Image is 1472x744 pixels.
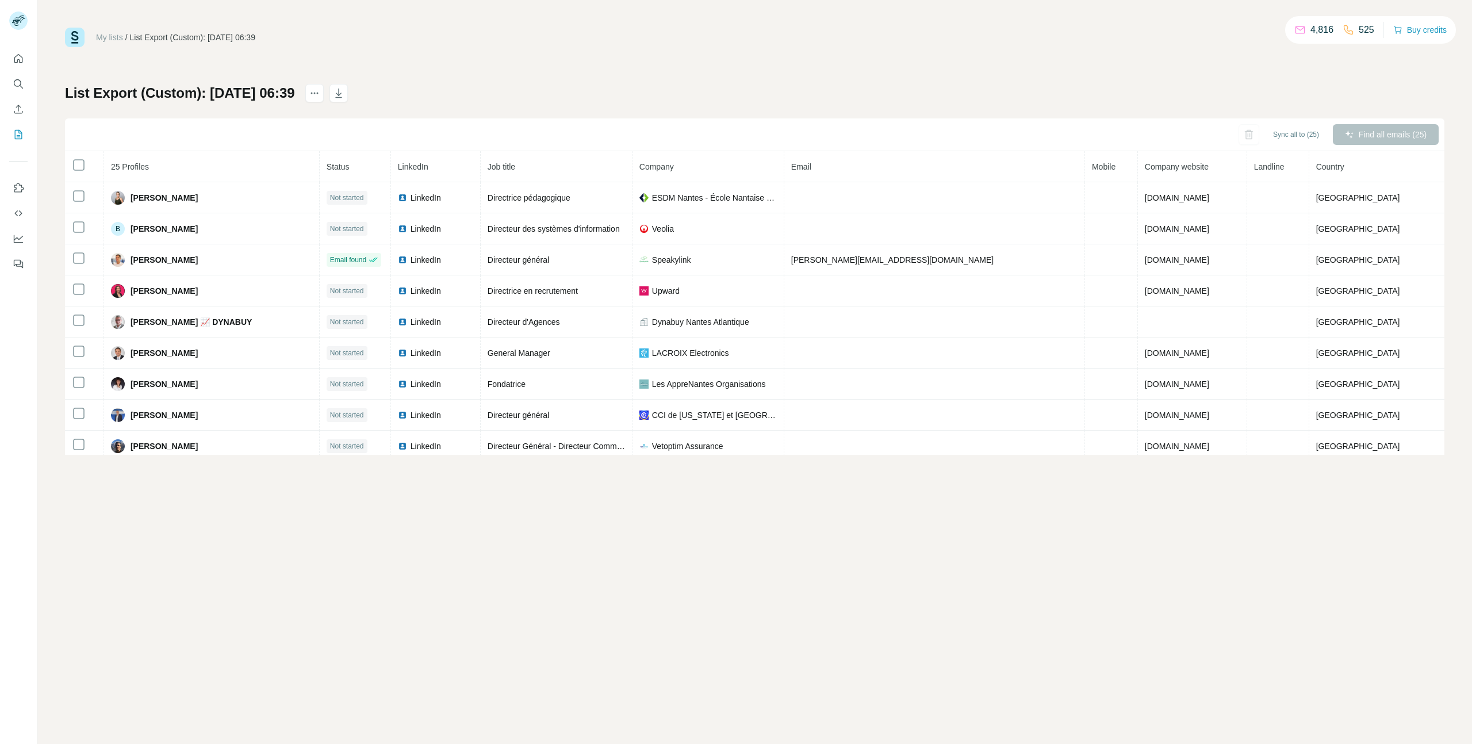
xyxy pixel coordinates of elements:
[330,255,366,265] span: Email found
[411,409,441,421] span: LinkedIn
[652,378,766,390] span: Les AppreNantes Organisations
[398,255,407,264] img: LinkedIn logo
[1145,286,1209,296] span: [DOMAIN_NAME]
[398,162,428,171] span: LinkedIn
[1265,126,1327,143] button: Sync all to (25)
[1359,23,1374,37] p: 525
[411,254,441,266] span: LinkedIn
[398,317,407,327] img: LinkedIn logo
[652,316,749,328] span: Dynabuy Nantes Atlantique
[1316,379,1400,389] span: [GEOGRAPHIC_DATA]
[1393,22,1447,38] button: Buy credits
[330,348,364,358] span: Not started
[652,347,729,359] span: LACROIX Electronics
[791,255,994,264] span: [PERSON_NAME][EMAIL_ADDRESS][DOMAIN_NAME]
[398,286,407,296] img: LinkedIn logo
[9,254,28,274] button: Feedback
[488,348,550,358] span: General Manager
[652,223,674,235] span: Veolia
[9,203,28,224] button: Use Surfe API
[1145,442,1209,451] span: [DOMAIN_NAME]
[131,223,198,235] span: [PERSON_NAME]
[111,191,125,205] img: Avatar
[1316,224,1400,233] span: [GEOGRAPHIC_DATA]
[398,379,407,389] img: LinkedIn logo
[111,439,125,453] img: Avatar
[488,224,620,233] span: Directeur des systèmes d'information
[305,84,324,102] button: actions
[1145,379,1209,389] span: [DOMAIN_NAME]
[1254,162,1285,171] span: Landline
[398,348,407,358] img: LinkedIn logo
[130,32,255,43] div: List Export (Custom): [DATE] 06:39
[131,440,198,452] span: [PERSON_NAME]
[488,286,578,296] span: Directrice en recrutement
[1145,224,1209,233] span: [DOMAIN_NAME]
[398,193,407,202] img: LinkedIn logo
[1310,23,1333,37] p: 4,816
[488,193,570,202] span: Directrice pédagogique
[1316,348,1400,358] span: [GEOGRAPHIC_DATA]
[9,178,28,198] button: Use Surfe on LinkedIn
[1145,193,1209,202] span: [DOMAIN_NAME]
[111,222,125,236] div: B
[411,347,441,359] span: LinkedIn
[1145,411,1209,420] span: [DOMAIN_NAME]
[639,442,649,451] img: company-logo
[131,378,198,390] span: [PERSON_NAME]
[327,162,350,171] span: Status
[639,162,674,171] span: Company
[652,192,777,204] span: ESDM Nantes - École Nantaise du Développement Durable AND de Management
[639,379,649,389] img: company-logo
[65,28,85,47] img: Surfe Logo
[488,442,636,451] span: Directeur Général - Directeur Commercial
[1145,162,1209,171] span: Company website
[131,254,198,266] span: [PERSON_NAME]
[330,317,364,327] span: Not started
[111,346,125,360] img: Avatar
[131,285,198,297] span: [PERSON_NAME]
[639,193,649,202] img: company-logo
[652,409,777,421] span: CCI de [US_STATE] et [GEOGRAPHIC_DATA]
[9,124,28,145] button: My lists
[639,411,649,420] img: company-logo
[639,224,649,233] img: company-logo
[1316,255,1400,264] span: [GEOGRAPHIC_DATA]
[111,315,125,329] img: Avatar
[488,379,526,389] span: Fondatrice
[131,192,198,204] span: [PERSON_NAME]
[111,253,125,267] img: Avatar
[1273,129,1319,140] span: Sync all to (25)
[411,285,441,297] span: LinkedIn
[131,409,198,421] span: [PERSON_NAME]
[65,84,295,102] h1: List Export (Custom): [DATE] 06:39
[9,74,28,94] button: Search
[1316,286,1400,296] span: [GEOGRAPHIC_DATA]
[652,285,680,297] span: Upward
[411,440,441,452] span: LinkedIn
[639,348,649,358] img: company-logo
[111,284,125,298] img: Avatar
[9,99,28,120] button: Enrich CSV
[9,228,28,249] button: Dashboard
[411,378,441,390] span: LinkedIn
[125,32,128,43] li: /
[1316,162,1344,171] span: Country
[330,224,364,234] span: Not started
[411,223,441,235] span: LinkedIn
[488,255,549,264] span: Directeur général
[330,193,364,203] span: Not started
[330,286,364,296] span: Not started
[639,286,649,296] img: company-logo
[111,408,125,422] img: Avatar
[398,442,407,451] img: LinkedIn logo
[398,411,407,420] img: LinkedIn logo
[330,441,364,451] span: Not started
[639,255,649,264] img: company-logo
[9,48,28,69] button: Quick start
[131,347,198,359] span: [PERSON_NAME]
[791,162,811,171] span: Email
[1092,162,1115,171] span: Mobile
[1316,317,1400,327] span: [GEOGRAPHIC_DATA]
[111,377,125,391] img: Avatar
